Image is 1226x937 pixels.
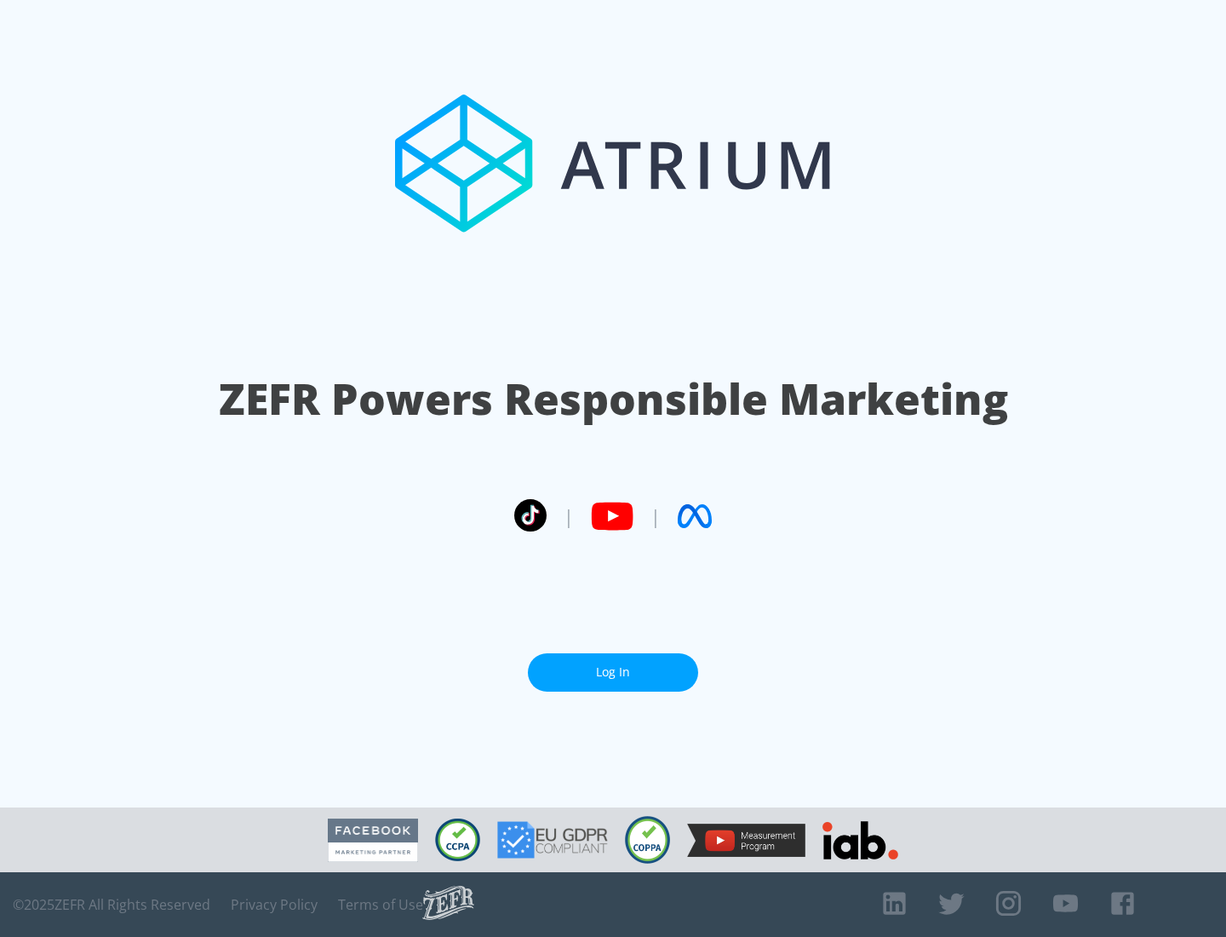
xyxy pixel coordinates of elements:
img: YouTube Measurement Program [687,824,805,857]
img: IAB [822,821,898,859]
img: COPPA Compliant [625,816,670,864]
img: GDPR Compliant [497,821,608,859]
span: © 2025 ZEFR All Rights Reserved [13,896,210,913]
a: Privacy Policy [231,896,318,913]
a: Log In [528,653,698,692]
a: Terms of Use [338,896,423,913]
img: Facebook Marketing Partner [328,819,418,862]
span: | [564,503,574,529]
span: | [650,503,661,529]
h1: ZEFR Powers Responsible Marketing [219,370,1008,428]
img: CCPA Compliant [435,819,480,861]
